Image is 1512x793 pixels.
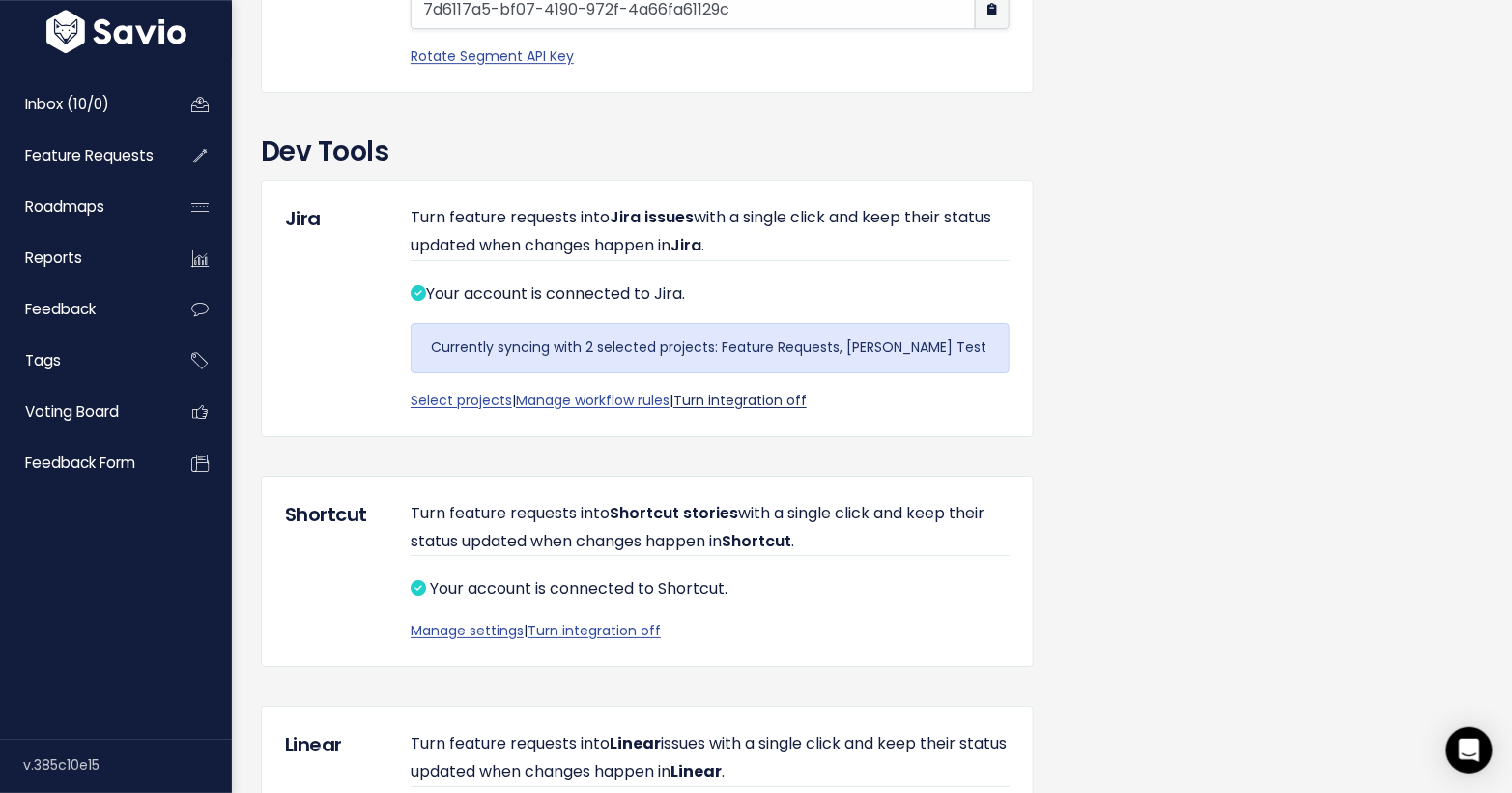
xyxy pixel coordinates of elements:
img: logo-white.9d6f32f41409.svg [42,10,191,53]
div: v.385c10e15 [23,740,232,790]
a: Feature Requests [5,133,160,178]
span: Reports [25,248,82,268]
strong: Linear [610,732,661,754]
a: Rotate Segment API Key [411,46,574,66]
p: Your account is connected to Jira. [411,280,1010,308]
span: Tags [25,350,61,370]
h3: Dev Tools [261,132,1483,172]
p: Turn feature requests into with a single click and keep their status updated when changes happen ... [411,204,1010,261]
h5: Shortcut [285,500,382,529]
a: Feedback form [5,441,160,485]
a: Roadmaps [5,185,160,229]
a: Turn integration off [528,621,661,640]
a: Feedback [5,287,160,332]
h5: Jira [285,204,382,233]
a: Manage workflow rules [516,391,670,410]
a: Select projects [411,391,512,410]
span: Jira [670,234,701,256]
a: Manage settings [411,621,524,640]
span: Shortcut stories [610,502,738,524]
h5: Linear [285,730,382,759]
div: Open Intercom Messenger [1446,727,1493,774]
span: Roadmaps [25,196,104,217]
span: Shortcut [722,530,791,552]
a: Tags [5,338,160,383]
span: Feedback form [25,453,135,473]
a: Voting Board [5,390,160,434]
span: Feedback [25,299,96,319]
p: Turn feature requests into with a single click and keep their status updated when changes happen ... [411,500,1010,557]
p: | | [411,389,1010,413]
p: Turn feature requests into issues with a single click and keep their status updated when changes ... [411,730,1010,787]
span: Feature Requests [25,145,154,165]
strong: Linear [670,760,722,782]
a: Reports [5,236,160,280]
span: Inbox (10/0) [25,94,109,114]
p: Currently syncing with 2 selected projects: Feature Requests, [PERSON_NAME] Test [431,336,989,360]
a: Inbox (10/0) [5,82,160,127]
a: Turn integration off [673,391,807,410]
span: Voting Board [25,401,119,422]
span: Your account is connected to Shortcut. [411,577,727,600]
p: | [411,619,1010,643]
span: Jira issues [610,206,694,228]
